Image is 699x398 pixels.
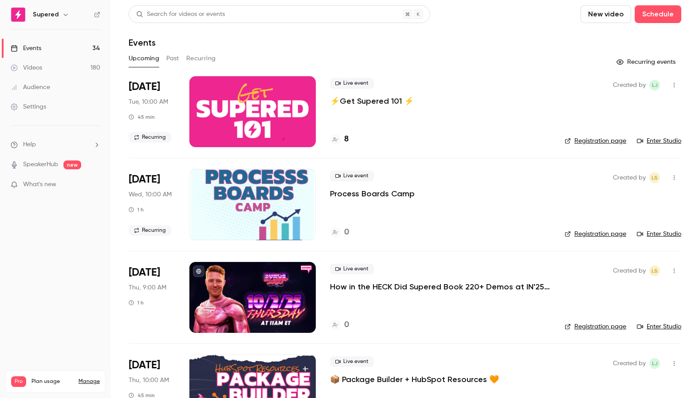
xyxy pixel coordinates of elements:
span: Created by [613,265,646,276]
span: Wed, 10:00 AM [129,190,172,199]
div: Events [11,44,41,53]
h1: Events [129,37,156,48]
button: Schedule [635,5,681,23]
button: Past [166,51,179,66]
a: Registration page [565,230,626,238]
span: Tue, 10:00 AM [129,98,168,106]
div: Oct 1 Wed, 10:00 AM (America/Denver) [129,169,175,240]
h4: 0 [344,319,349,331]
a: Manage [79,378,100,385]
a: Enter Studio [637,322,681,331]
span: Created by [613,80,646,90]
a: Process Boards Camp [330,188,415,199]
span: Recurring [129,132,171,143]
span: Lindsey Smith [649,265,660,276]
span: LJ [652,80,658,90]
span: Created by [613,358,646,369]
div: Settings [11,102,46,111]
button: Recurring events [613,55,681,69]
span: Pro [11,376,26,387]
span: [DATE] [129,265,160,280]
a: Registration page [565,322,626,331]
div: 1 h [129,299,144,306]
span: Thu, 9:00 AM [129,283,166,292]
span: LJ [652,358,658,369]
h6: Supered [33,10,59,19]
a: Enter Studio [637,230,681,238]
span: Lindsay John [649,358,660,369]
div: Search for videos or events [136,10,225,19]
button: New video [581,5,631,23]
span: Live event [330,171,374,181]
a: SpeakerHub [23,160,58,169]
span: What's new [23,180,56,189]
span: [DATE] [129,80,160,94]
span: Live event [330,78,374,89]
a: How in the HECK Did Supered Book 220+ Demos at IN'25 🤯 [330,281,550,292]
span: Lindsey Smith [649,172,660,183]
span: new [63,160,81,169]
span: Live event [330,264,374,274]
h4: 0 [344,226,349,238]
div: 1 h [129,206,144,213]
span: Created by [613,172,646,183]
span: Recurring [129,225,171,236]
button: Upcoming [129,51,159,66]
span: Lindsay John [649,80,660,90]
div: 45 min [129,113,155,121]
div: Audience [11,83,50,92]
a: Enter Studio [637,137,681,145]
a: 0 [330,226,349,238]
span: Thu, 10:00 AM [129,376,169,385]
span: Plan usage [31,378,73,385]
img: Supered [11,8,25,22]
a: 8 [330,133,349,145]
div: Sep 30 Tue, 12:00 PM (America/New York) [129,76,175,147]
span: Help [23,140,36,149]
button: Recurring [186,51,216,66]
h4: 8 [344,133,349,145]
li: help-dropdown-opener [11,140,100,149]
a: 0 [330,319,349,331]
span: Live event [330,356,374,367]
a: Registration page [565,137,626,145]
span: [DATE] [129,358,160,372]
div: Videos [11,63,42,72]
a: ⚡️Get Supered 101 ⚡️ [330,96,414,106]
span: LS [652,172,658,183]
a: 📦 Package Builder + HubSpot Resources 🧡 [330,374,499,385]
div: Oct 2 Thu, 9:00 AM (America/Denver) [129,262,175,333]
span: [DATE] [129,172,160,187]
span: LS [652,265,658,276]
iframe: Noticeable Trigger [90,181,100,189]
